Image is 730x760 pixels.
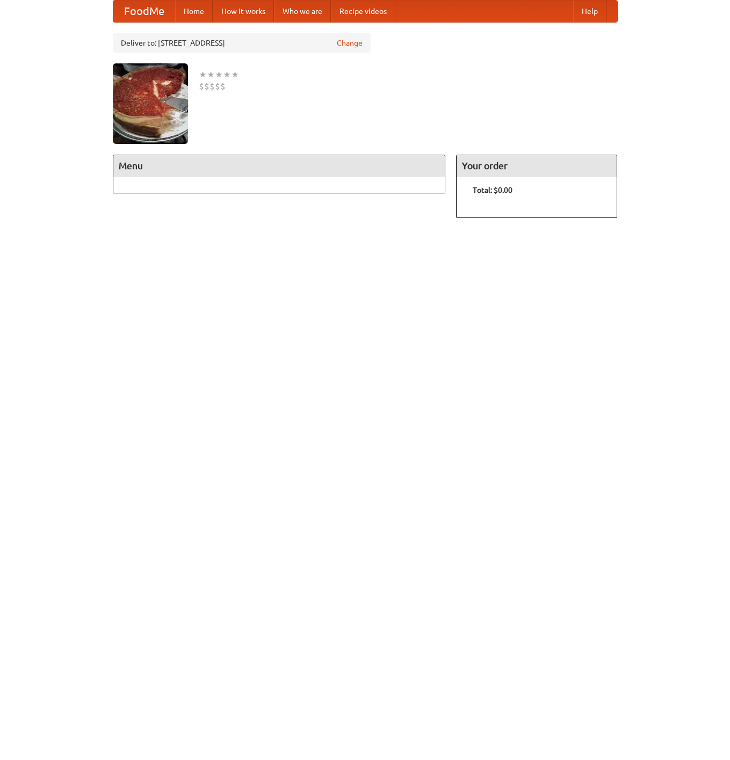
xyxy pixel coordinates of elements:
h4: Menu [113,155,445,177]
li: ★ [207,69,215,81]
div: Deliver to: [STREET_ADDRESS] [113,33,371,53]
li: ★ [223,69,231,81]
a: Who we are [274,1,331,22]
li: ★ [199,69,207,81]
li: $ [220,81,226,92]
a: Change [337,38,363,48]
a: How it works [213,1,274,22]
img: angular.jpg [113,63,188,144]
li: $ [204,81,209,92]
h4: Your order [457,155,617,177]
a: FoodMe [113,1,175,22]
li: $ [215,81,220,92]
a: Home [175,1,213,22]
li: $ [209,81,215,92]
a: Help [573,1,606,22]
li: $ [199,81,204,92]
b: Total: $0.00 [473,186,512,194]
li: ★ [231,69,239,81]
a: Recipe videos [331,1,395,22]
li: ★ [215,69,223,81]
